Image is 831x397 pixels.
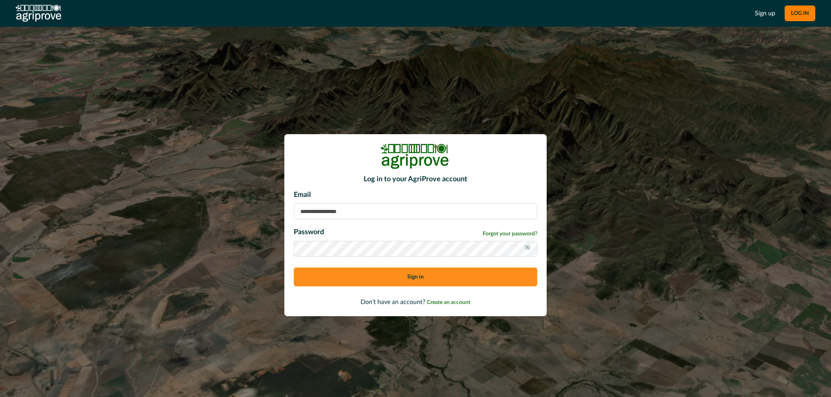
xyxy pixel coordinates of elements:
a: Forgot your password? [483,230,537,238]
p: Email [294,190,537,200]
a: Create an account [427,299,470,305]
button: Sign in [294,268,537,286]
p: Password [294,227,324,238]
h2: Log in to your AgriProve account [294,175,537,184]
img: Logo Image [380,144,451,169]
span: Create an account [427,300,470,305]
img: AgriProve logo [16,5,61,22]
a: Sign up [755,9,775,18]
p: Don’t have an account? [294,297,537,307]
button: LOG IN [785,5,815,21]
